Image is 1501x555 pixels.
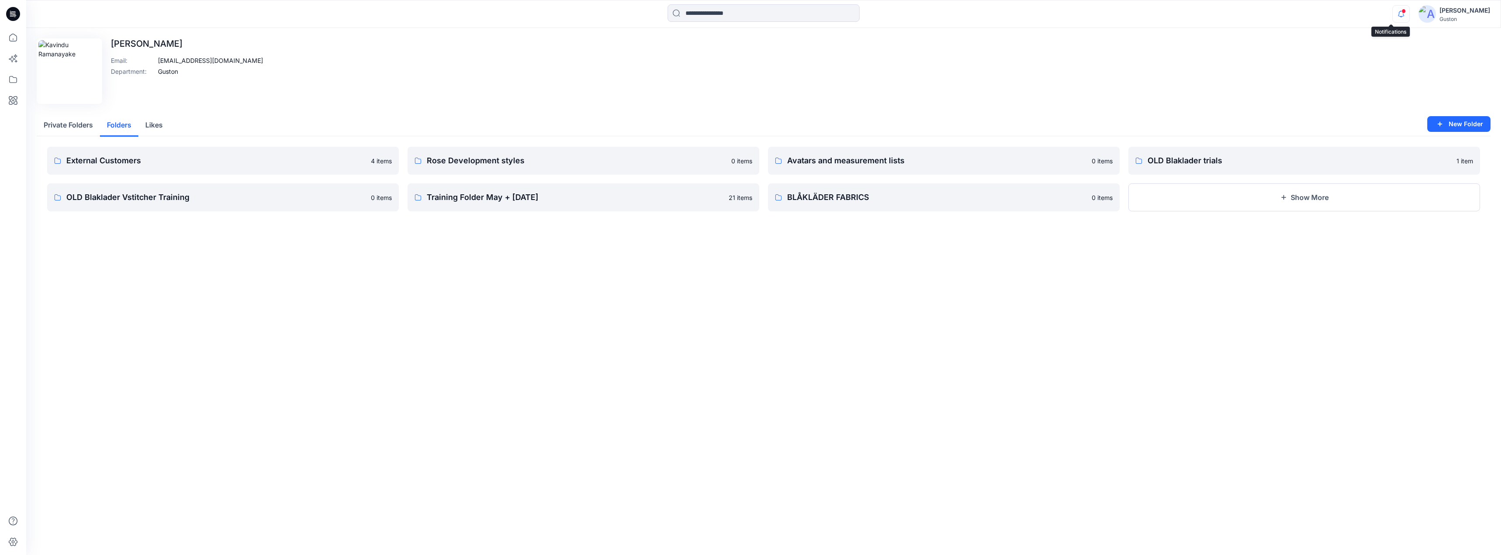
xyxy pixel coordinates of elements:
img: avatar [1419,5,1436,23]
p: Email : [111,56,154,65]
p: 0 items [1092,193,1113,202]
button: Private Folders [37,114,100,137]
a: External Customers4 items [47,147,399,175]
p: 0 items [1092,156,1113,165]
img: Kavindu Ramanayake [38,40,100,102]
button: New Folder [1427,116,1491,132]
p: External Customers [66,155,366,167]
div: Guston [1439,16,1490,22]
p: 1 item [1456,156,1473,165]
p: OLD Blaklader trials [1148,155,1451,167]
a: Training Folder May + [DATE]21 items [408,183,759,211]
button: Folders [100,114,138,137]
a: Rose Development styles0 items [408,147,759,175]
p: 4 items [371,156,392,165]
p: Avatars and measurement lists [787,155,1086,167]
a: Avatars and measurement lists0 items [768,147,1120,175]
p: 0 items [371,193,392,202]
p: 21 items [729,193,752,202]
a: BLÅKLÄDER FABRICS0 items [768,183,1120,211]
a: OLD Blaklader trials1 item [1128,147,1480,175]
p: Department : [111,67,154,76]
div: [PERSON_NAME] [1439,5,1490,16]
p: Guston [158,67,178,76]
p: Rose Development styles [427,155,726,167]
p: BLÅKLÄDER FABRICS [787,191,1086,203]
p: [PERSON_NAME] [111,38,263,49]
p: 0 items [731,156,752,165]
p: OLD Blaklader Vstitcher Training [66,191,366,203]
button: Likes [138,114,170,137]
button: Show More [1128,183,1480,211]
p: Training Folder May + [DATE] [427,191,723,203]
p: [EMAIL_ADDRESS][DOMAIN_NAME] [158,56,263,65]
a: OLD Blaklader Vstitcher Training0 items [47,183,399,211]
